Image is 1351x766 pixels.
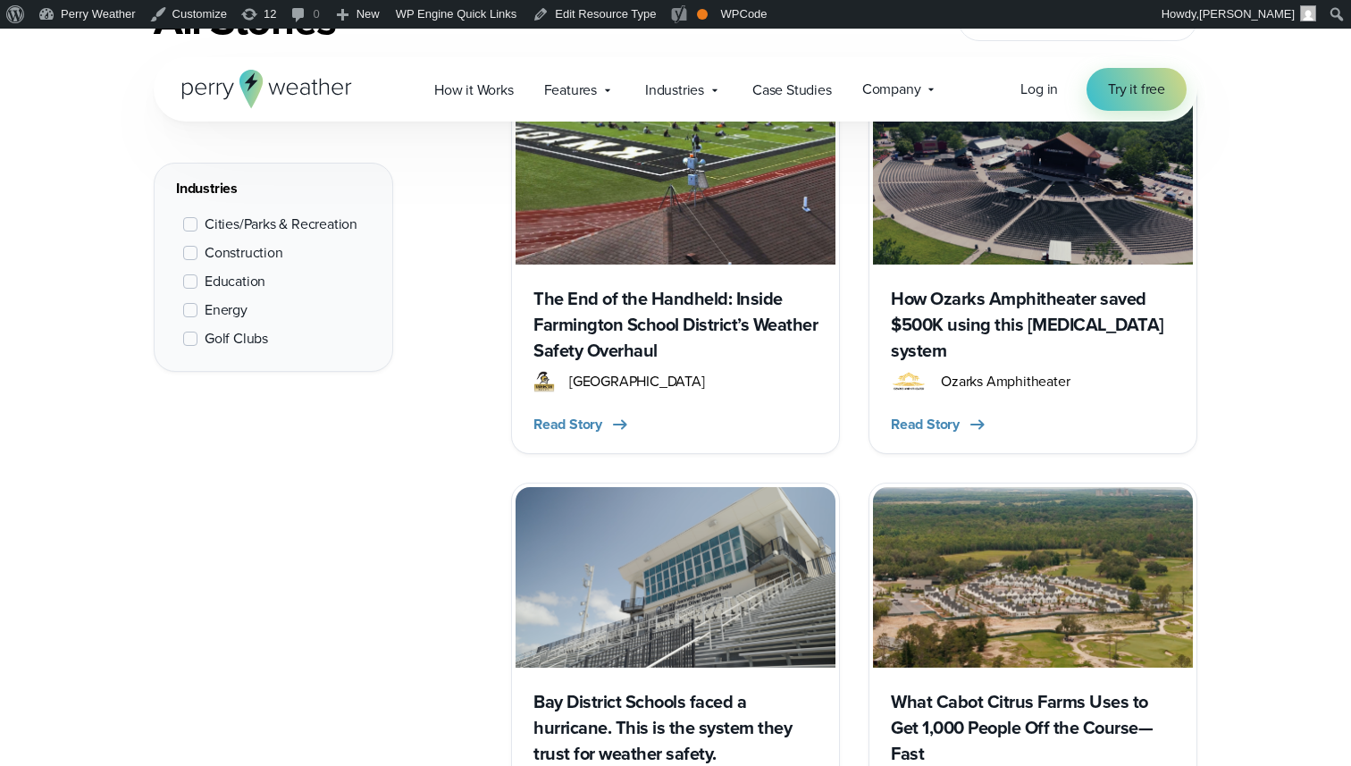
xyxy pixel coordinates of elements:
span: Read Story [891,414,960,435]
a: Log in [1020,79,1058,100]
a: How it Works [419,72,529,108]
div: Industries [176,178,371,199]
span: Energy [205,299,248,321]
button: Read Story [533,414,631,435]
span: Ozarks Amphitheater [941,371,1070,392]
span: Company [862,79,921,100]
span: Education [205,271,265,292]
a: Case Studies [737,72,847,108]
span: Cities/Parks & Recreation [205,214,357,235]
h3: The End of the Handheld: Inside Farmington School District’s Weather Safety Overhaul [533,286,818,364]
img: Farmington R7 [533,371,555,392]
span: Golf Clubs [205,328,268,349]
span: Read Story [533,414,602,435]
span: Try it free [1108,79,1165,100]
button: Read Story [891,414,988,435]
span: [PERSON_NAME] [1199,7,1295,21]
a: How Ozarks Amphitheater saved $500K using this [MEDICAL_DATA] system Ozarks Amphitehater Logo Oza... [868,80,1197,454]
span: Log in [1020,79,1058,99]
h3: How Ozarks Amphitheater saved $500K using this [MEDICAL_DATA] system [891,286,1175,364]
span: Features [544,80,597,101]
span: Case Studies [752,80,832,101]
a: Perry Weather monitoring The End of the Handheld: Inside Farmington School District’s Weather Saf... [511,80,840,454]
a: Try it free [1087,68,1187,111]
img: Perry Weather monitoring [516,85,835,265]
img: Ozarks Amphitehater Logo [891,371,927,392]
span: How it Works [434,80,514,101]
img: Cabot Citrus farms [873,487,1193,667]
span: [GEOGRAPHIC_DATA] [569,371,705,392]
span: Construction [205,242,283,264]
span: Industries [645,80,704,101]
div: OK [697,9,708,20]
